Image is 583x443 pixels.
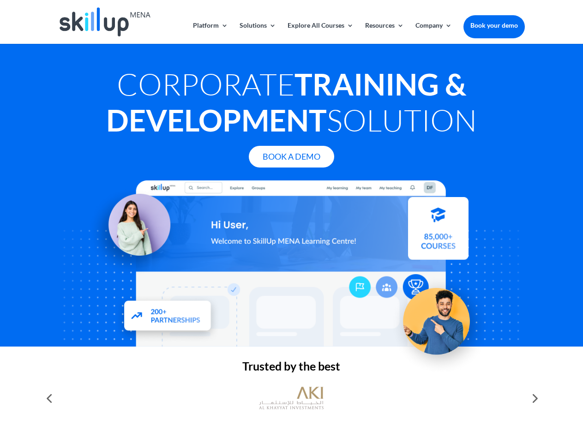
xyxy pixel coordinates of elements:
[86,184,180,277] img: Learning Management Solution - SkillUp
[463,15,525,36] a: Book your demo
[114,292,222,342] img: Partners - SkillUp Mena
[240,22,276,44] a: Solutions
[58,66,524,143] h1: Corporate Solution
[429,343,583,443] iframe: Chat Widget
[415,22,452,44] a: Company
[58,360,524,377] h2: Trusted by the best
[259,382,324,414] img: al khayyat investments logo
[288,22,354,44] a: Explore All Courses
[249,146,334,168] a: Book A Demo
[106,66,466,138] strong: Training & Development
[365,22,404,44] a: Resources
[60,7,150,36] img: Skillup Mena
[390,269,492,371] img: Upskill your workforce - SkillUp
[193,22,228,44] a: Platform
[408,201,469,263] img: Courses library - SkillUp MENA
